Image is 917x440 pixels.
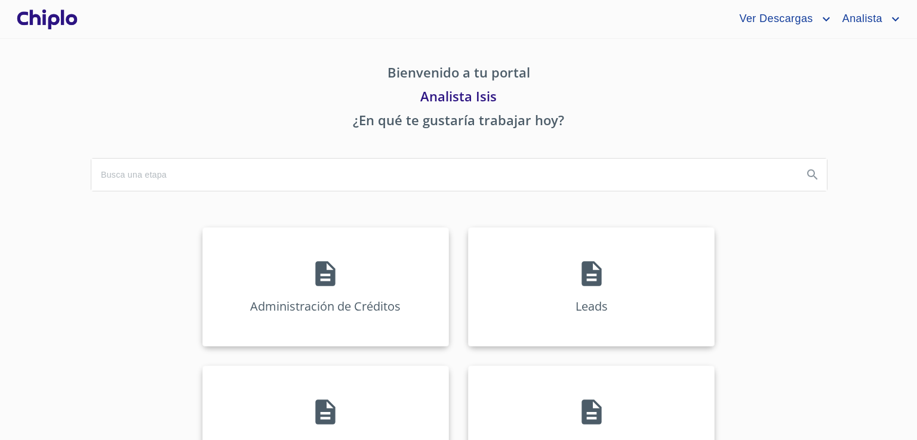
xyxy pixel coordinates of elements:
p: Bienvenido a tu portal [91,63,826,86]
span: Analista [833,10,888,29]
input: search [91,159,793,191]
button: account of current user [833,10,903,29]
p: ¿En qué te gustaría trabajar hoy? [91,110,826,134]
p: Leads [576,298,608,314]
button: account of current user [730,10,833,29]
p: Administración de Créditos [250,298,401,314]
span: Ver Descargas [730,10,818,29]
button: Search [798,160,827,189]
p: Analista Isis [91,86,826,110]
